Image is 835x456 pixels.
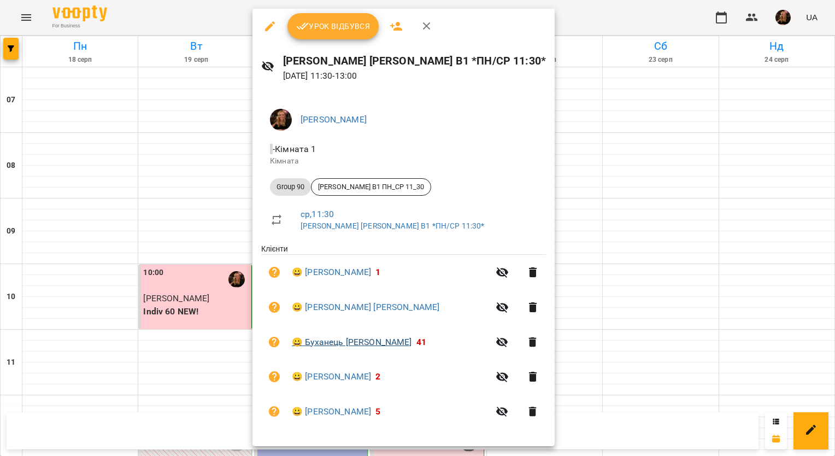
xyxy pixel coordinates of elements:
button: Візит ще не сплачено. Додати оплату? [261,399,287,425]
button: Візит ще не сплачено. Додати оплату? [261,329,287,355]
a: [PERSON_NAME] [PERSON_NAME] В1 *ПН/СР 11:30* [301,221,484,230]
button: Візит ще не сплачено. Додати оплату? [261,294,287,320]
span: [PERSON_NAME] В1 ПН_СР 11_30 [311,182,431,192]
span: 41 [416,337,426,347]
div: [PERSON_NAME] В1 ПН_СР 11_30 [311,178,431,196]
a: 😀 [PERSON_NAME] [292,370,371,383]
span: 5 [375,406,380,417]
span: - Кімната 1 [270,144,319,154]
span: Group 90 [270,182,311,192]
p: [DATE] 11:30 - 13:00 [283,69,546,83]
button: Урок відбувся [287,13,379,39]
a: 😀 [PERSON_NAME] [292,266,371,279]
a: 😀 Буханець [PERSON_NAME] [292,336,412,349]
a: 😀 [PERSON_NAME] [PERSON_NAME] [292,301,439,314]
img: 019b2ef03b19e642901f9fba5a5c5a68.jpg [270,109,292,131]
a: [PERSON_NAME] [301,114,367,125]
span: 1 [375,267,380,277]
button: Візит ще не сплачено. Додати оплату? [261,259,287,285]
p: Кімната [270,156,537,167]
h6: [PERSON_NAME] [PERSON_NAME] В1 *ПН/СР 11:30* [283,52,546,69]
a: ср , 11:30 [301,209,334,219]
a: 😀 [PERSON_NAME] [292,405,371,418]
span: 2 [375,371,380,382]
button: Візит ще не сплачено. Додати оплату? [261,364,287,390]
span: Урок відбувся [296,20,371,33]
ul: Клієнти [261,243,546,433]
